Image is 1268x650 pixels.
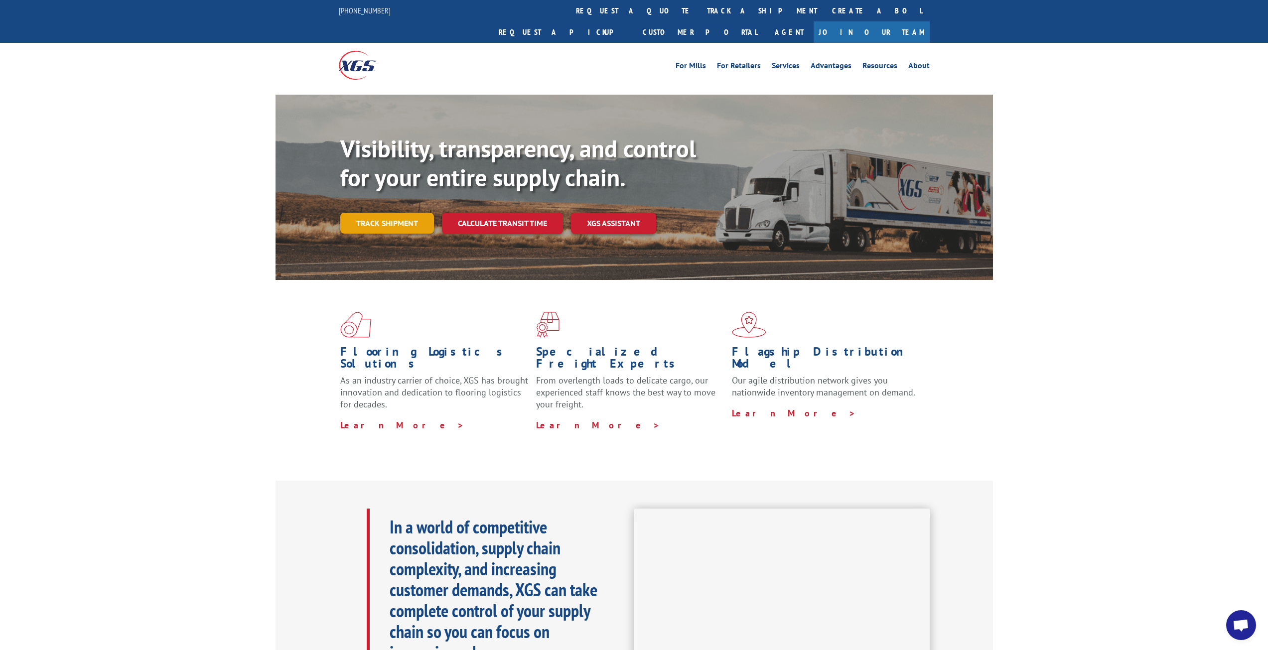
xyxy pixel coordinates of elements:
a: For Mills [676,62,706,73]
img: xgs-icon-flagship-distribution-model-red [732,312,766,338]
a: XGS ASSISTANT [571,213,656,234]
a: Request a pickup [491,21,635,43]
span: As an industry carrier of choice, XGS has brought innovation and dedication to flooring logistics... [340,375,528,410]
img: xgs-icon-total-supply-chain-intelligence-red [340,312,371,338]
div: Open chat [1226,610,1256,640]
a: [PHONE_NUMBER] [339,5,391,15]
h1: Flooring Logistics Solutions [340,346,529,375]
span: Our agile distribution network gives you nationwide inventory management on demand. [732,375,915,398]
a: Learn More > [340,419,464,431]
a: Learn More > [732,407,856,419]
a: For Retailers [717,62,761,73]
a: Customer Portal [635,21,765,43]
a: Advantages [811,62,851,73]
p: From overlength loads to delicate cargo, our experienced staff knows the best way to move your fr... [536,375,724,419]
a: Calculate transit time [442,213,563,234]
h1: Specialized Freight Experts [536,346,724,375]
a: Agent [765,21,814,43]
a: About [908,62,930,73]
a: Services [772,62,800,73]
a: Join Our Team [814,21,930,43]
img: xgs-icon-focused-on-flooring-red [536,312,560,338]
a: Track shipment [340,213,434,234]
h1: Flagship Distribution Model [732,346,920,375]
a: Learn More > [536,419,660,431]
b: Visibility, transparency, and control for your entire supply chain. [340,133,696,193]
a: Resources [862,62,897,73]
